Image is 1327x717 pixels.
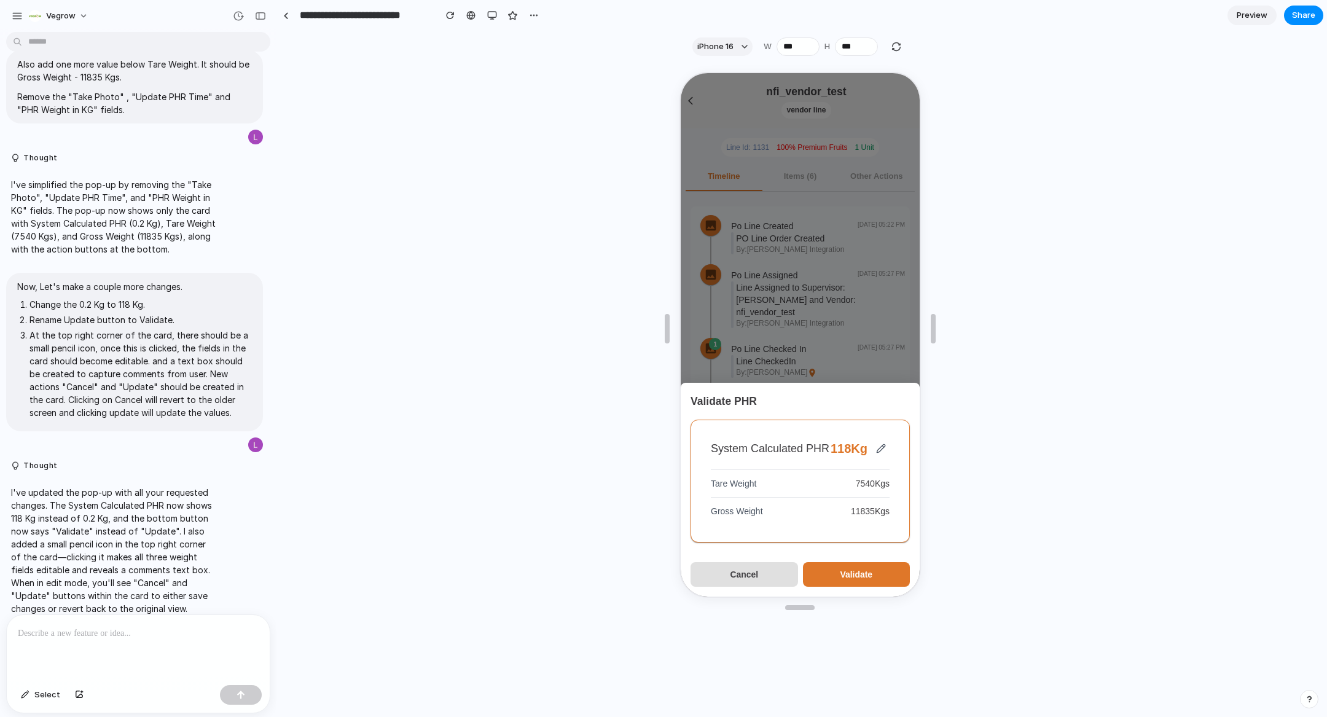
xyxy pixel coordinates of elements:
p: Tare Weight [30,404,76,417]
span: iPhone 16 [697,41,734,53]
li: At the top right corner of the card, there should be a small pencil icon, once this is clicked, t... [29,329,252,419]
button: Cancel [10,489,117,514]
p: 118 Kg [150,367,187,384]
button: Share [1284,6,1323,25]
label: W [764,41,772,53]
p: Also add one more value below Tare Weight. It should be Gross Weight - 11835 Kgs. [17,58,252,84]
span: Share [1292,9,1315,22]
p: Now, Let's make a couple more changes. [17,280,252,293]
p: I've updated the pop-up with all your requested changes. The System Calculated PHR now shows 118 ... [11,486,216,615]
button: Vegrow [24,6,95,26]
li: Rename Update button to Validate. [29,313,252,326]
label: H [824,41,830,53]
button: Validate [122,489,230,514]
p: System Calculated PHR [30,367,149,384]
h6: Validate PHR [10,319,76,337]
p: Remove the "Take Photo" , "Update PHR Time" and "PHR Weight in KG" fields. [17,90,252,116]
button: Select [15,685,66,705]
a: Preview [1227,6,1277,25]
span: Select [34,689,60,701]
button: Edit [192,367,209,384]
button: iPhone 16 [692,37,753,56]
p: Gross Weight [30,432,82,444]
p: 7540 Kgs [175,404,209,417]
p: 11835 Kgs [170,432,209,444]
p: I've simplified the pop-up by removing the "Take Photo", "Update PHR Time", and "PHR Weight in KG... [11,178,216,256]
span: Vegrow [46,10,76,22]
span: Preview [1237,9,1267,22]
li: Change the 0.2 Kg to 118 Kg. [29,298,252,311]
